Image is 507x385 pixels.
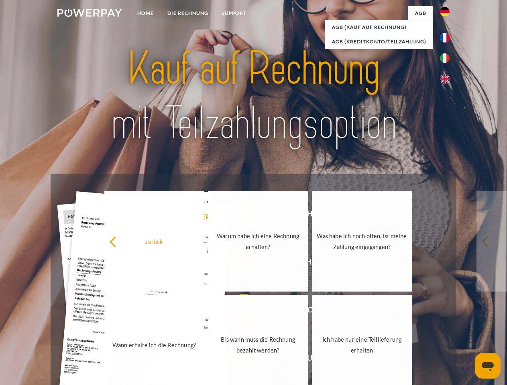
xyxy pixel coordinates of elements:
a: DIE RECHNUNG [161,6,215,20]
div: Ich habe nur eine Teillieferung erhalten [317,334,407,356]
div: Wann erhalte ich die Rechnung? [109,339,200,350]
a: AGB (Kreditkonto/Teilzahlung) [325,34,433,49]
img: logo-powerpay-white.svg [57,9,122,17]
a: SUPPORT [215,6,253,20]
iframe: Schaltfläche zum Öffnen des Messaging-Fensters [475,353,501,379]
a: Was habe ich noch offen, ist meine Zahlung eingegangen? [312,191,412,292]
div: zurück [109,236,200,247]
img: it [440,53,450,63]
div: Was habe ich noch offen, ist meine Zahlung eingegangen? [317,231,407,252]
img: title-powerpay_de.svg [77,38,430,154]
img: en [440,74,450,84]
a: AGB (Kauf auf Rechnung) [325,20,433,34]
div: Bis wann muss die Rechnung bezahlt werden? [213,334,303,356]
img: de [440,7,450,16]
a: Home [130,6,161,20]
img: fr [440,33,450,43]
div: Warum habe ich eine Rechnung erhalten? [213,231,303,252]
a: agb [408,6,433,20]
